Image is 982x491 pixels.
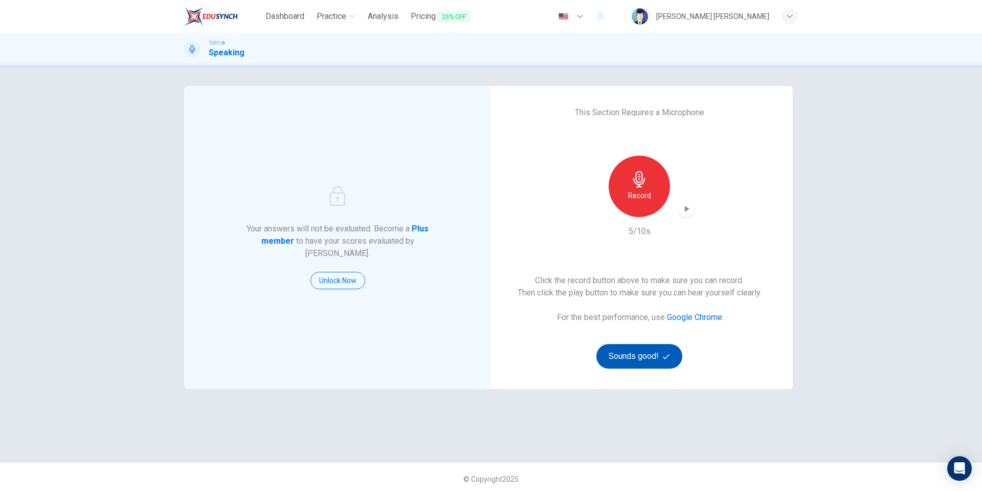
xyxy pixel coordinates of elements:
[407,7,474,26] button: Pricing25% OFF
[667,312,722,322] a: Google Chrome
[317,10,346,23] span: Practice
[609,156,670,217] button: Record
[438,11,470,23] span: 25% OFF
[184,6,238,27] img: EduSynch logo
[184,6,261,27] a: EduSynch logo
[463,475,519,483] span: © Copyright 2025
[557,311,722,324] h6: For the best performance, use
[313,7,360,26] button: Practice
[596,344,682,369] button: Sounds good!
[261,7,308,26] button: Dashboard
[632,8,648,25] img: Profile picture
[518,274,762,299] h6: Click the record button above to make sure you can record. Then click the play button to make sur...
[628,189,651,202] h6: Record
[557,13,570,20] img: en
[265,10,304,23] span: Dashboard
[368,10,398,23] span: Analysis
[656,10,769,23] div: [PERSON_NAME] [PERSON_NAME]
[310,272,365,289] button: Unlock Now
[364,7,403,26] button: Analysis
[575,106,704,119] h6: This Section Requires a Microphone
[209,47,244,59] h1: Speaking
[947,456,972,481] div: Open Intercom Messenger
[629,225,651,238] h6: 5/10s
[209,39,225,47] span: TOEFL®
[245,223,430,260] h6: Your answers will not be evaluated. Become a to have your scores evaluated by [PERSON_NAME].
[411,10,470,23] span: Pricing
